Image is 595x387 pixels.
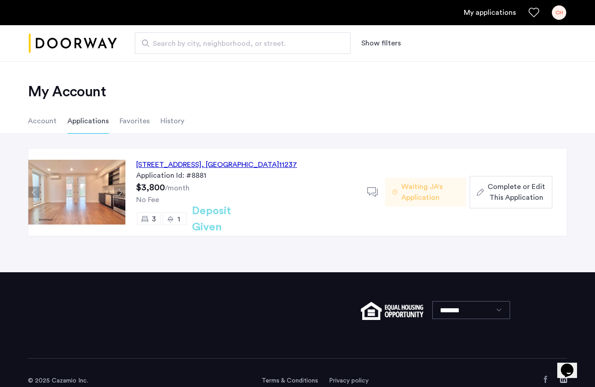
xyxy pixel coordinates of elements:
li: History [160,108,184,134]
div: CH [552,5,566,20]
img: Apartment photo [28,160,125,225]
li: Account [28,108,57,134]
h2: My Account [28,83,567,101]
button: Show or hide filters [361,38,401,49]
span: 1 [178,216,180,223]
span: , [GEOGRAPHIC_DATA] [201,161,279,168]
span: 3 [152,216,156,223]
span: © 2025 Cazamio Inc. [28,378,88,384]
img: logo [29,27,117,60]
div: Application Id: #8881 [136,170,356,181]
a: Privacy policy [329,376,369,385]
span: $3,800 [136,183,165,192]
a: Facebook [542,376,549,383]
select: Language select [432,301,510,319]
a: My application [464,7,516,18]
span: Complete or Edit This Application [488,181,545,203]
sub: /month [165,184,190,192]
button: button [470,176,552,208]
a: Favorites [528,7,539,18]
button: Previous apartment [28,187,40,198]
div: [STREET_ADDRESS] 11237 [136,159,297,170]
h2: Deposit Given [192,203,263,235]
span: Waiting JA's Application [401,181,459,203]
button: Next apartment [114,187,125,198]
span: No Fee [136,196,159,203]
img: equal-housing.png [361,302,423,320]
a: Terms and conditions [262,376,318,385]
a: Cazamio logo [29,27,117,60]
input: Apartment Search [135,32,351,54]
iframe: chat widget [557,351,586,378]
span: Search by city, neighborhood, or street. [153,38,325,49]
a: LinkedIn [560,376,567,383]
li: Applications [67,108,109,134]
li: Favorites [120,108,150,134]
